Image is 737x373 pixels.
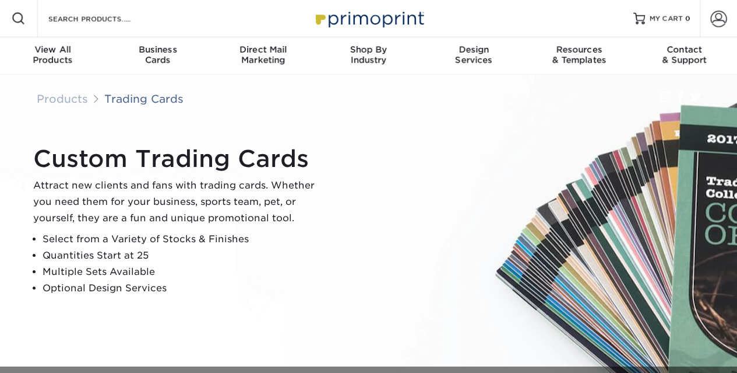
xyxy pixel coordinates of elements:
input: SEARCH PRODUCTS..... [47,12,161,26]
li: Select from a Variety of Stocks & Finishes [43,231,325,247]
span: Direct Mail [210,44,316,55]
li: Optional Design Services [43,280,325,297]
div: & Templates [527,44,632,65]
h1: Custom Trading Cards [33,145,325,173]
p: Attract new clients and fans with trading cards. Whether you need them for your business, sports ... [33,177,325,226]
li: Quantities Start at 25 [43,247,325,264]
div: Marketing [210,44,316,65]
a: Resources& Templates [527,37,632,75]
li: Multiple Sets Available [43,264,325,280]
div: Cards [105,44,211,65]
a: Trading Cards [104,92,184,105]
div: Industry [316,44,421,65]
img: Primoprint [311,6,427,31]
a: Shop ByIndustry [316,37,421,75]
a: Products [37,92,88,105]
span: Resources [527,44,632,55]
a: Contact& Support [632,37,737,75]
a: DesignServices [421,37,527,75]
div: Services [421,44,527,65]
a: Direct MailMarketing [210,37,316,75]
div: & Support [632,44,737,65]
span: Contact [632,44,737,55]
span: MY CART [650,14,683,24]
span: 0 [685,15,690,23]
span: Shop By [316,44,421,55]
a: BusinessCards [105,37,211,75]
span: Business [105,44,211,55]
span: Design [421,44,527,55]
